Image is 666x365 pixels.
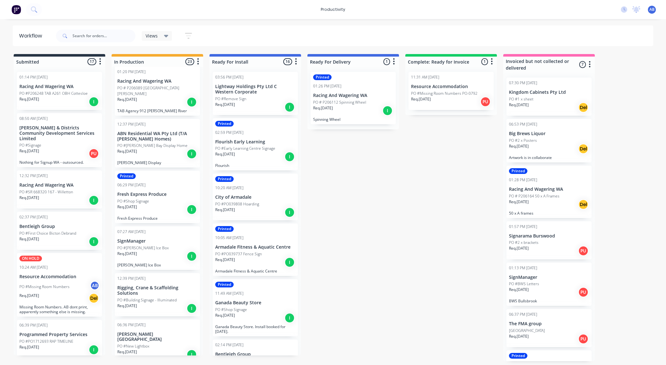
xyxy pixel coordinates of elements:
p: PO #Shop Signage [117,198,149,204]
div: PU [480,97,491,107]
div: 10:20 AM [DATE] [215,185,244,191]
div: I [285,257,295,267]
p: Req. [DATE] [509,334,529,339]
p: Req. [DATE] [19,293,39,299]
p: Bentleigh Group [19,224,100,229]
p: Rigging, Crane & Scaffolding Solutions [117,285,197,296]
div: Printed [313,74,332,80]
p: Kingdom Cabinets Pty Ltd [509,90,589,95]
span: AB [649,7,655,12]
p: [PERSON_NAME] Display [117,160,197,165]
p: Req. [DATE] [117,97,137,102]
p: Req. [DATE] [509,245,529,251]
p: PO #Early Learning Centre Signage [215,146,275,151]
p: Req. [DATE] [19,195,39,201]
p: BWS Bullsbrook [509,299,589,303]
div: I [187,349,197,360]
p: Req. [DATE] [117,349,137,355]
div: 11:49 AM [DATE] [215,291,244,296]
div: PU [578,334,588,344]
p: Req. [DATE] [19,236,39,242]
p: 50 x A frames [509,211,589,216]
div: Printed01:28 PM [DATE]Racing And Wagering WAPO # P206164 50 x A FramesReq.[DATE]Del50 x A frames [506,166,592,218]
div: 01:14 PM [DATE] [19,74,48,80]
p: Flourish [215,163,295,168]
div: Del [578,144,588,154]
p: Fresh Express Produce [117,216,197,221]
div: 06:53 PM [DATE] [509,121,537,127]
div: 06:53 PM [DATE]Big Brews LiquorPO #2 x PostersReq.[DATE]DelArtwork is in collaborate [506,119,592,162]
div: 01:14 PM [DATE]Racing And Wagering WAPO #P206248 TAB A261 OBH CottesloeReq.[DATE]I [17,72,102,110]
p: PO #Signage [19,142,41,148]
div: 06:29 PM [DATE] [117,182,146,188]
p: Racing And Wagering WA [19,182,100,188]
p: Req. [DATE] [509,143,529,149]
p: PO #New Lightbox [117,343,149,349]
p: [GEOGRAPHIC_DATA] [509,328,545,334]
div: 06:37 PM [DATE] [509,312,537,317]
input: Search for orders... [72,30,135,42]
p: Req. [DATE] [117,204,137,210]
div: 12:32 PM [DATE]Racing And Wagering WAPO #SR 668320 167 - WillettonReq.[DATE]I [17,170,102,209]
p: PO #2 x brackets [509,240,539,245]
div: I [187,149,197,159]
div: 01:57 PM [DATE]Signarama BurswoodPO #2 x bracketsReq.[DATE]PU [506,221,592,259]
div: I [187,204,197,215]
div: I [285,313,295,323]
div: I [89,237,99,247]
p: PO #Missing Room Numbers [19,284,70,290]
div: 07:30 PM [DATE]Kingdom Cabinets Pty LtdPO #1 x sheetReq.[DATE]Del [506,78,592,116]
p: PO #Shop Signage [215,307,247,313]
p: Racing And Wagering WA [313,93,393,98]
div: Printed11:49 AM [DATE]Ganada Beauty StorePO #Shop SignageReq.[DATE]IGanada Beauty Store. Install ... [213,279,298,336]
p: PO #Building Signage - Illuminated [117,297,177,303]
p: PO #PO039808 Hoarding [215,201,259,207]
div: 12:32 PM [DATE] [19,173,48,179]
p: PO # P206089 [GEOGRAPHIC_DATA][PERSON_NAME] [117,85,197,97]
div: 02:37 PM [DATE] [19,214,48,220]
div: Workflow [19,32,45,40]
p: PO #[PERSON_NAME] Ice Box [117,245,169,251]
div: I [89,345,99,355]
p: PO #First Choice Bicton Debrand [19,231,76,236]
div: productivity [318,5,348,14]
p: Req. [DATE] [117,303,137,309]
p: PO #1 x sheet [509,96,533,102]
img: Factory [11,5,21,14]
div: 11:31 AM [DATE] [411,74,439,80]
p: Signarama Burswood [509,233,589,239]
div: 01:20 PM [DATE] [117,69,146,75]
p: Flourish Early Learning [215,139,295,145]
p: PO #PO039737 Fence Sign [215,251,262,257]
p: Req. [DATE] [19,148,39,154]
div: I [187,251,197,261]
p: Missing Room Numbers. AB dont print, apparently something else is missing. [19,305,100,314]
div: 01:28 PM [DATE] [509,177,537,183]
p: SignManager [117,238,197,244]
p: Req. [DATE] [215,151,235,157]
p: PO #Remove Sign [215,96,246,102]
p: PO #Missing Room Numbers PO-0792 [411,91,477,96]
p: Req. [DATE] [19,344,39,350]
p: Req. [DATE] [215,102,235,107]
p: TAB Agency 912 [PERSON_NAME] River [117,108,197,113]
p: [PERSON_NAME] & Districts Community Development Services Limited [19,125,100,141]
div: ON HOLD [19,256,42,261]
p: Req. [DATE] [215,257,235,263]
div: 01:13 PM [DATE] [509,265,537,271]
div: 12:39 PM [DATE] [117,276,146,281]
p: Resource Accommodation [411,84,491,89]
div: I [89,195,99,205]
div: 07:30 PM [DATE] [509,80,537,86]
p: City of Armadale [215,195,295,200]
div: Printed [215,121,234,127]
div: Printed02:59 PM [DATE]Flourish Early LearningPO #Early Learning Centre SignageReq.[DATE]IFlourish [213,118,298,171]
p: Nothing for Signup WA - outsourced. [19,160,100,165]
div: 12:37 PM [DATE]ABN Residential WA Pty Ltd (T/A [PERSON_NAME] Homes)PO #[PERSON_NAME] Bay Display ... [115,119,200,168]
div: Printed [215,226,234,232]
p: Spinning Wheel [313,117,393,122]
div: Printed06:29 PM [DATE]Fresh Express ProducePO #Shop SignageReq.[DATE]IFresh Express Produce [115,171,200,223]
div: I [89,97,99,107]
p: Ganada Beauty Store. Install booked for [DATE]. [215,324,295,334]
div: 10:05 AM [DATE] [215,235,244,241]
